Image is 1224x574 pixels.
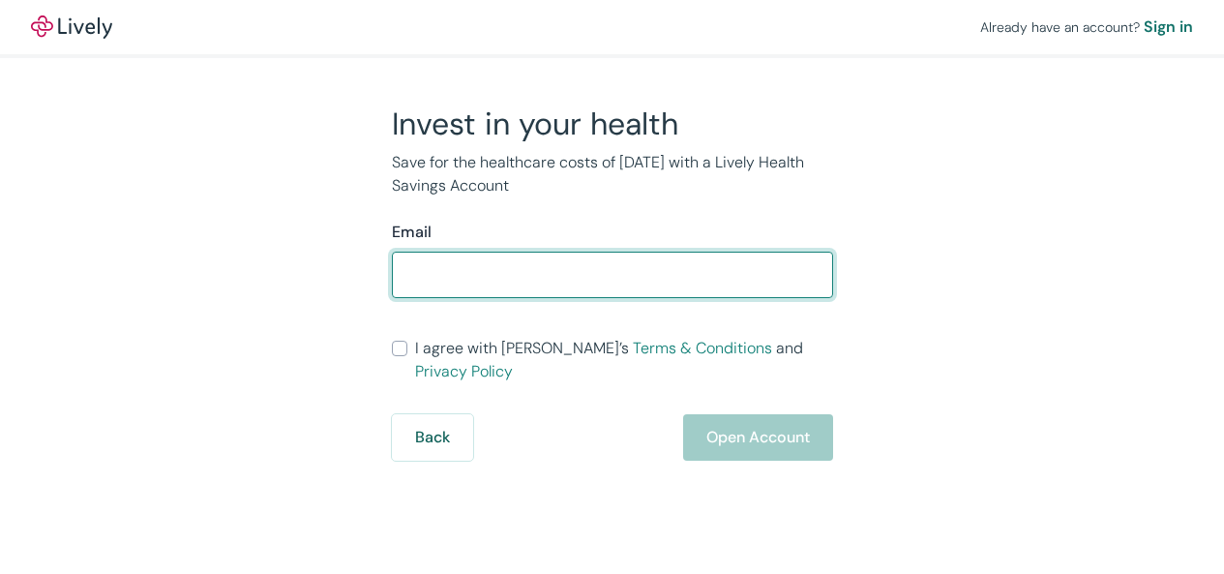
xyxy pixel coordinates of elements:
h2: Invest in your health [392,105,833,143]
label: Email [392,221,432,244]
a: Terms & Conditions [633,338,772,358]
button: Back [392,414,473,461]
a: Privacy Policy [415,361,513,381]
a: LivelyLively [31,15,112,39]
p: Save for the healthcare costs of [DATE] with a Lively Health Savings Account [392,151,833,197]
a: Sign in [1144,15,1193,39]
div: Already have an account? [980,15,1193,39]
span: I agree with [PERSON_NAME]’s and [415,337,833,383]
img: Lively [31,15,112,39]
